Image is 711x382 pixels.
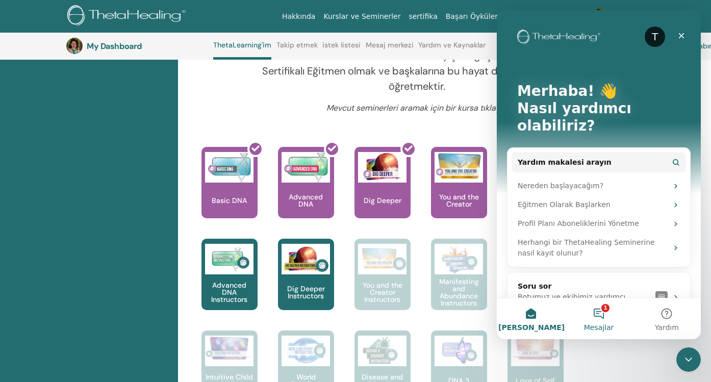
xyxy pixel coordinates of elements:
a: Kaynaklar [504,7,548,26]
img: Disease and Disorder Instructors [358,336,407,366]
a: Advanced DNA Advanced DNA [278,147,334,239]
p: Mevcut seminerleri aramak için bir kursa tıklayın [234,102,599,114]
a: istek listesi [322,41,361,57]
a: Kurslar ve Seminerler [319,7,404,26]
iframe: Intercom live chat [676,347,701,372]
p: You and the Creator [431,193,487,208]
a: You and the Creator You and the Creator [431,147,487,239]
p: Dig Deeper Instructors [278,285,334,299]
p: Advanced DNA [278,193,334,208]
a: ThetaLearning'im [213,41,271,60]
a: Hakkında [278,7,320,26]
a: Mesaj merkezi [366,41,414,57]
a: Basic DNA Basic DNA [201,147,258,239]
a: Dig Deeper Instructors Dig Deeper Instructors [278,239,334,330]
a: Takip etmek [276,41,318,57]
p: Manifesting and Abundance Instructors [431,278,487,307]
a: You and the Creator Instructors You and the Creator Instructors [354,239,411,330]
iframe: Intercom live chat [497,10,701,339]
img: You and the Creator Instructors [358,244,407,274]
img: Dig Deeper Instructors [282,244,330,274]
a: Başarı Öyküleri [442,7,504,26]
img: DNA 3 Instructors [435,336,483,366]
a: sertifika [404,7,441,26]
h3: My Dashboard [87,41,189,51]
img: Advanced DNA [282,152,330,183]
a: Yardım ve Kaynaklar [418,41,486,57]
p: Bir ThetaHealer® olarak becerilerinizi ve anlayışınızı güçlendirmenin en iyi yolu Sertifikalı Eği... [234,48,599,94]
a: Manifesting and Abundance Instructors Manifesting and Abundance Instructors [431,239,487,330]
img: default.jpg [66,38,83,54]
img: Advanced DNA Instructors [205,244,253,274]
img: logo.png [67,5,189,28]
img: Manifesting and Abundance Instructors [435,244,483,274]
img: Intuitive Child In Me Instructors [205,336,253,361]
a: Mağaza [547,7,583,26]
p: You and the Creator Instructors [354,282,411,303]
img: Dig Deeper [358,152,407,183]
a: Advanced DNA Instructors Advanced DNA Instructors [201,239,258,330]
img: You and the Creator [435,152,483,180]
img: Basic DNA [205,152,253,183]
a: Dig Deeper Dig Deeper [354,147,411,239]
img: default.jpg [592,8,608,24]
img: World Relations Instructors [282,336,330,366]
p: Advanced DNA Instructors [201,282,258,303]
img: Love of Self Instructors [511,336,560,361]
p: Dig Deeper [360,197,405,204]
